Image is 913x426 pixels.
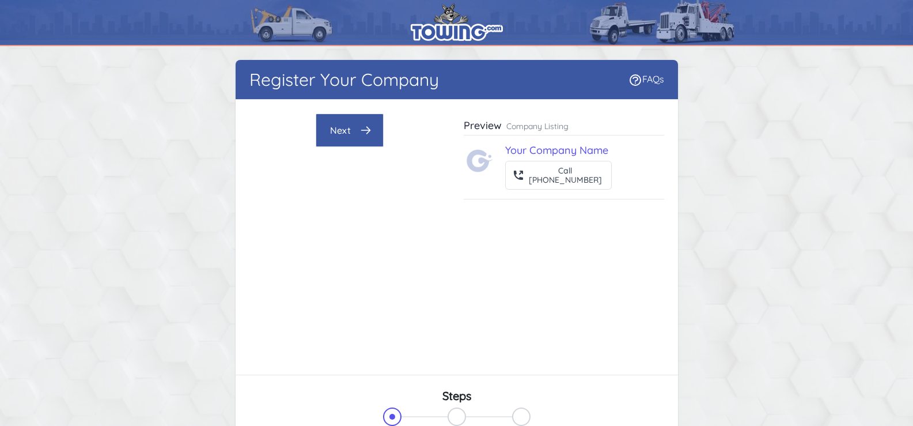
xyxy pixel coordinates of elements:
img: logo.png [411,3,503,41]
h3: Steps [249,389,664,403]
p: Company Listing [506,120,569,132]
img: Towing.com Logo [466,147,494,175]
button: Next [316,114,384,147]
h1: Register Your Company [249,69,439,90]
button: Call[PHONE_NUMBER] [505,161,612,190]
a: FAQs [628,73,664,85]
div: Call [PHONE_NUMBER] [529,166,602,184]
h3: Preview [464,119,502,133]
a: Your Company Name [505,144,608,157]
